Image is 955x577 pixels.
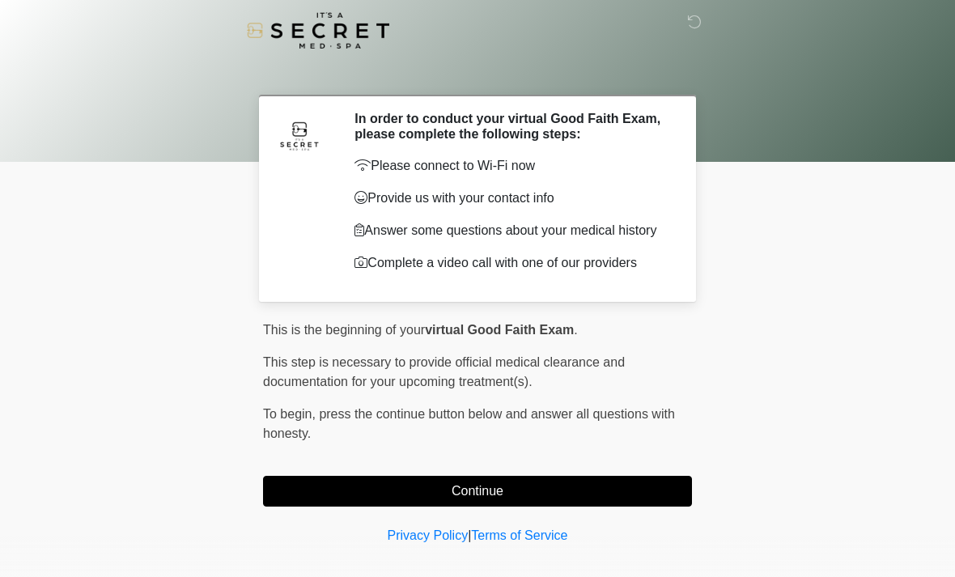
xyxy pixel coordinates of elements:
span: To begin, [263,407,319,421]
img: Agent Avatar [275,111,324,159]
button: Continue [263,476,692,507]
strong: virtual Good Faith Exam [425,323,574,337]
img: It's A Secret Med Spa Logo [247,12,389,49]
span: press the continue button below and answer all questions with honesty. [263,407,675,440]
a: Privacy Policy [388,528,469,542]
p: Complete a video call with one of our providers [354,253,668,273]
p: Provide us with your contact info [354,189,668,208]
span: This step is necessary to provide official medical clearance and documentation for your upcoming ... [263,355,625,388]
a: | [468,528,471,542]
h2: In order to conduct your virtual Good Faith Exam, please complete the following steps: [354,111,668,142]
p: Answer some questions about your medical history [354,221,668,240]
a: Terms of Service [471,528,567,542]
p: Please connect to Wi-Fi now [354,156,668,176]
span: . [574,323,577,337]
span: This is the beginning of your [263,323,425,337]
h1: ‎ ‎ [251,58,704,88]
